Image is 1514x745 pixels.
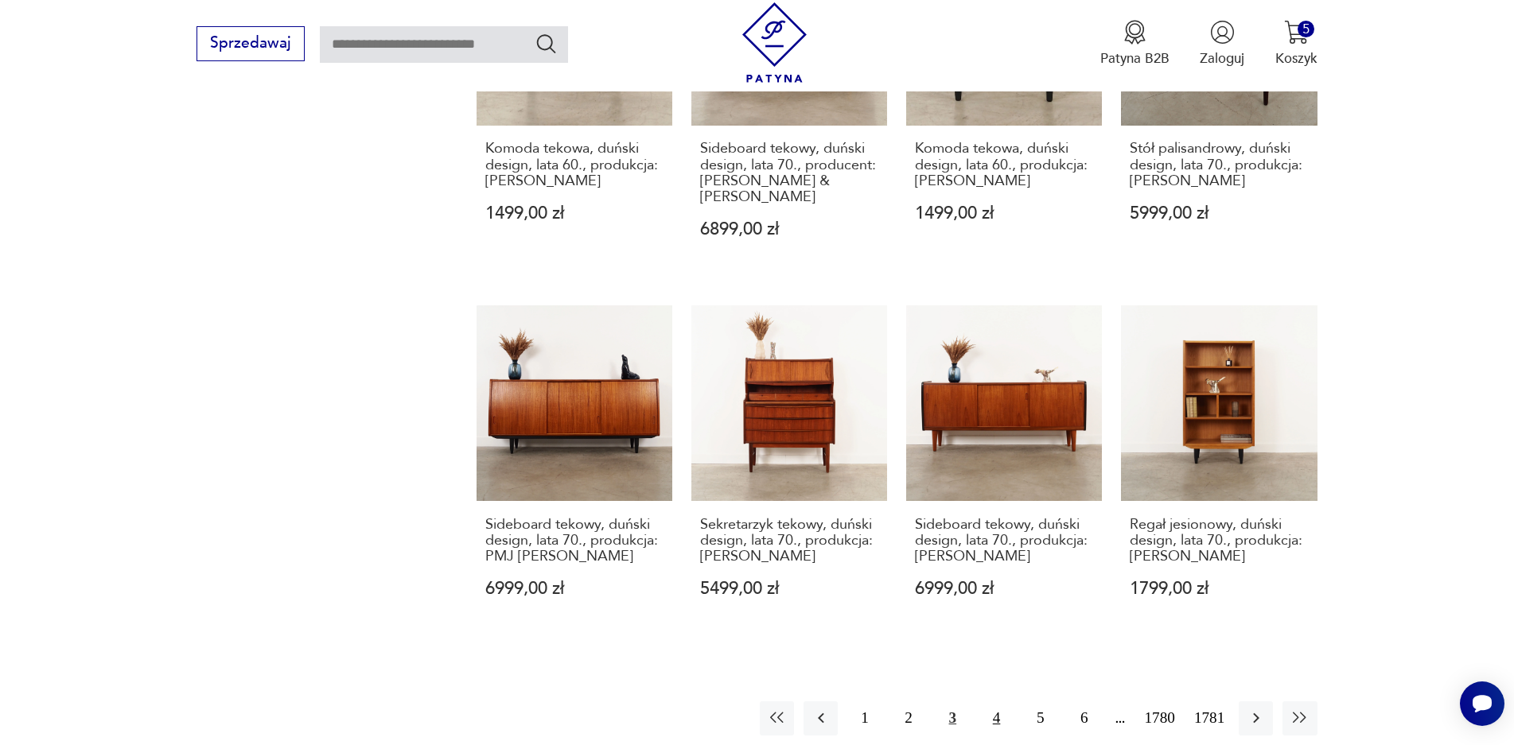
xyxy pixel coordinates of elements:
p: 6999,00 zł [485,580,664,597]
a: Sekretarzyk tekowy, duński design, lata 70., produkcja: DaniaSekretarzyk tekowy, duński design, l... [691,305,887,634]
a: Sprzedawaj [197,38,304,51]
button: 5Koszyk [1275,20,1317,68]
p: Zaloguj [1200,49,1244,68]
img: Patyna - sklep z meblami i dekoracjami vintage [734,2,815,83]
p: 5499,00 zł [700,580,879,597]
p: 1499,00 zł [915,205,1094,222]
a: Sideboard tekowy, duński design, lata 70., produkcja: DaniaSideboard tekowy, duński design, lata ... [906,305,1102,634]
p: 6899,00 zł [700,221,879,238]
h3: Stół palisandrowy, duński design, lata 70., produkcja: [PERSON_NAME] [1130,141,1309,189]
h3: Komoda tekowa, duński design, lata 60., produkcja: [PERSON_NAME] [485,141,664,189]
a: Ikona medaluPatyna B2B [1100,20,1170,68]
p: 5999,00 zł [1130,205,1309,222]
button: Patyna B2B [1100,20,1170,68]
img: Ikonka użytkownika [1210,20,1235,45]
button: Szukaj [535,32,558,55]
h3: Regał jesionowy, duński design, lata 70., produkcja: [PERSON_NAME] [1130,517,1309,565]
img: Ikona koszyka [1284,20,1309,45]
img: Ikona medalu [1123,20,1147,45]
h3: Sideboard tekowy, duński design, lata 70., producent: [PERSON_NAME] & [PERSON_NAME] [700,141,879,206]
h3: Sekretarzyk tekowy, duński design, lata 70., produkcja: [PERSON_NAME] [700,517,879,565]
button: Zaloguj [1200,20,1244,68]
button: 1781 [1189,701,1229,735]
iframe: Smartsupp widget button [1460,681,1504,726]
p: 1799,00 zł [1130,580,1309,597]
h3: Sideboard tekowy, duński design, lata 70., produkcja: PMJ [PERSON_NAME] [485,517,664,565]
button: 3 [936,701,970,735]
p: 1499,00 zł [485,205,664,222]
p: 6999,00 zł [915,580,1094,597]
h3: Sideboard tekowy, duński design, lata 70., produkcja: [PERSON_NAME] [915,517,1094,565]
button: 6 [1067,701,1101,735]
p: Patyna B2B [1100,49,1170,68]
button: 5 [1023,701,1057,735]
h3: Komoda tekowa, duński design, lata 60., produkcja: [PERSON_NAME] [915,141,1094,189]
button: 4 [979,701,1014,735]
p: Koszyk [1275,49,1317,68]
a: Sideboard tekowy, duński design, lata 70., produkcja: PMJ Viby JSideboard tekowy, duński design, ... [477,305,672,634]
button: 1780 [1140,701,1180,735]
button: 2 [892,701,926,735]
div: 5 [1298,21,1314,37]
button: 1 [847,701,882,735]
a: Regał jesionowy, duński design, lata 70., produkcja: HundevadRegał jesionowy, duński design, lata... [1121,305,1317,634]
button: Sprzedawaj [197,26,304,61]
